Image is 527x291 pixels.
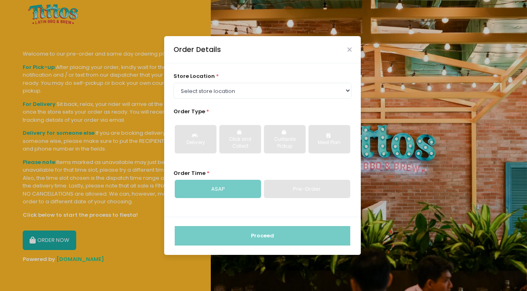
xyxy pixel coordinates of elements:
[225,136,255,150] div: Click and Collect
[174,72,215,80] span: store location
[264,125,306,153] button: Curbside Pickup
[270,136,300,150] div: Curbside Pickup
[175,226,350,246] button: Proceed
[174,169,206,177] span: Order Time
[219,125,261,153] button: Click and Collect
[180,139,211,147] div: Delivery
[174,108,205,115] span: Order Type
[308,125,350,153] button: Meal Plan
[347,47,351,52] button: Close
[175,125,216,153] button: Delivery
[174,44,221,55] div: Order Details
[314,139,345,147] div: Meal Plan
